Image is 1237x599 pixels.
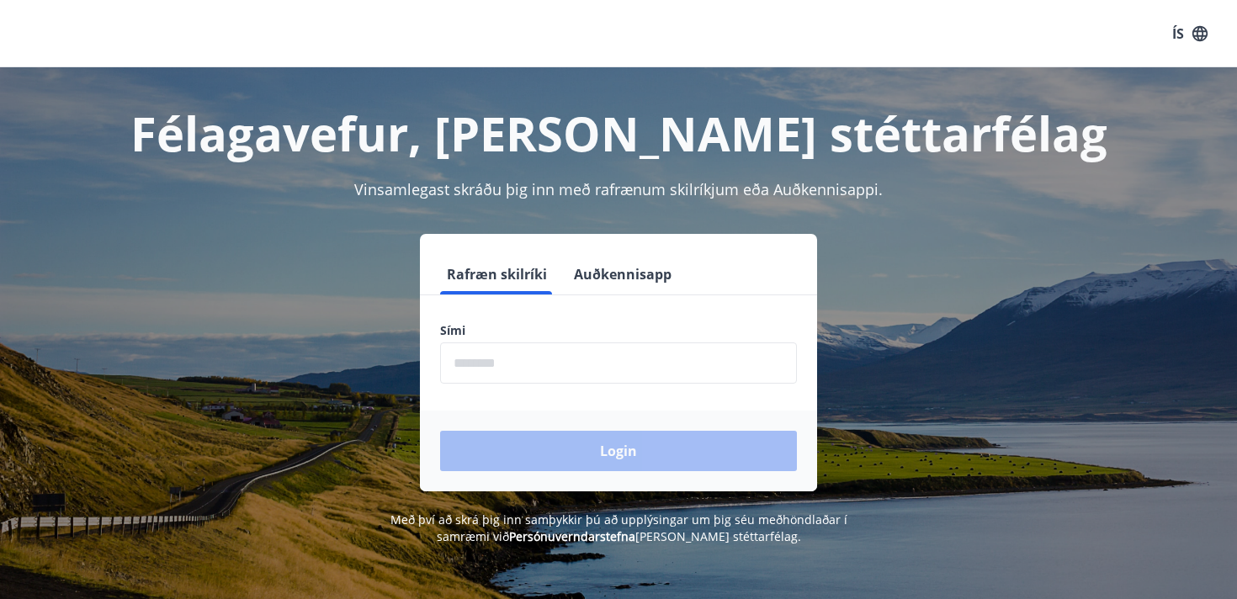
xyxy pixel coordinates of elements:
button: ÍS [1163,19,1217,49]
a: Persónuverndarstefna [509,528,635,544]
h1: Félagavefur, [PERSON_NAME] stéttarfélag [33,101,1204,165]
button: Auðkennisapp [567,254,678,294]
span: Vinsamlegast skráðu þig inn með rafrænum skilríkjum eða Auðkennisappi. [354,179,883,199]
span: Með því að skrá þig inn samþykkir þú að upplýsingar um þig séu meðhöndlaðar í samræmi við [PERSON... [390,512,847,544]
label: Sími [440,322,797,339]
button: Rafræn skilríki [440,254,554,294]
